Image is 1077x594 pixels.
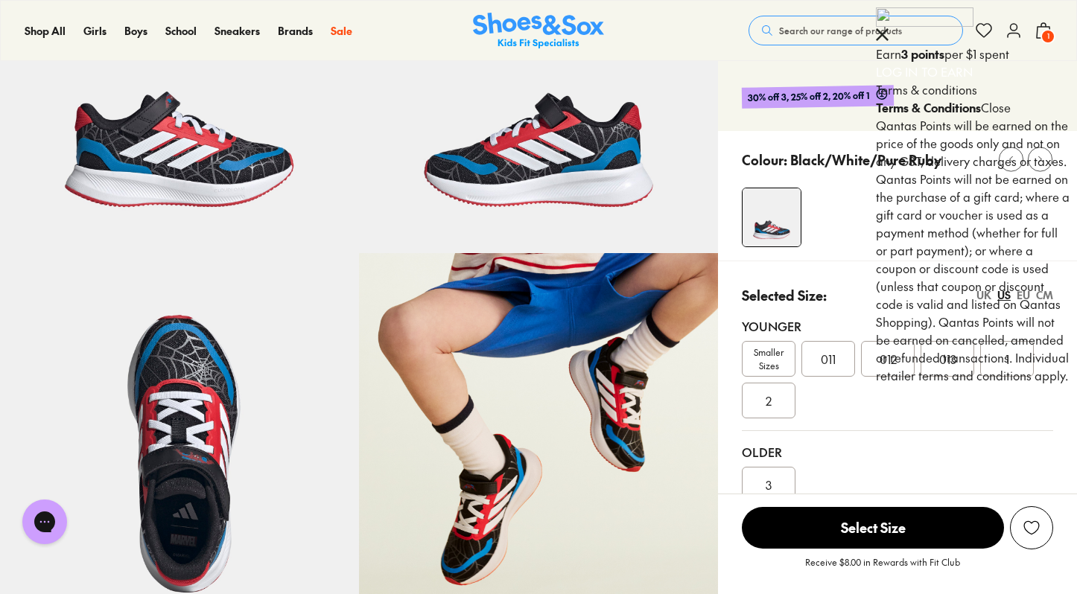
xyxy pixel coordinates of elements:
[749,16,963,45] button: Search our range of products
[331,23,352,39] a: Sale
[278,23,313,38] span: Brands
[981,99,1011,115] a: Close
[473,13,604,49] a: Shoes & Sox
[1010,506,1053,549] button: Add to Wishlist
[742,443,1053,461] div: Older
[25,23,66,38] span: Shop All
[331,23,352,38] span: Sale
[805,555,960,582] p: Receive $8.00 in Rewards with Fit Club
[876,63,973,80] button: LOG IN TO EARN
[742,317,1053,335] div: Younger
[124,23,147,38] span: Boys
[901,45,944,62] strong: 3 points
[743,345,795,372] span: Smaller Sizes
[766,392,772,409] span: 2
[165,23,197,38] span: School
[742,285,827,305] p: Selected Size:
[83,23,107,39] a: Girls
[473,13,604,49] img: SNS_Logo_Responsive.svg
[15,494,74,549] iframe: Gorgias live chat messenger
[748,89,870,106] span: 30% off 3, 25% off 2, 20% off 1
[215,23,260,39] a: Sneakers
[742,507,1004,549] span: Select Size
[742,150,787,170] p: Colour:
[165,23,197,39] a: School
[821,350,836,368] span: 011
[876,116,1070,384] p: Qantas Points will be earned on the price of the goods only and not on any GST, delivery charges ...
[876,81,977,98] a: Terms & conditions
[83,23,107,38] span: Girls
[766,476,772,494] span: 3
[743,188,801,246] img: 4-547290_1
[124,23,147,39] a: Boys
[790,150,941,170] p: Black/White/Pure Ruby
[876,45,1070,63] p: Earn per $1 spent
[779,24,902,37] span: Search our range of products
[876,99,981,115] strong: Terms & Conditions
[278,23,313,39] a: Brands
[25,23,66,39] a: Shop All
[215,23,260,38] span: Sneakers
[742,506,1004,549] button: Select Size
